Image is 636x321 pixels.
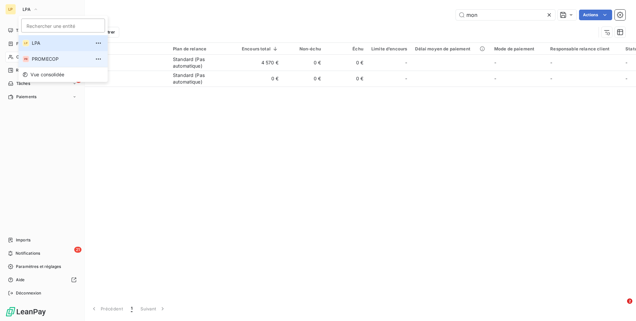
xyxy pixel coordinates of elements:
[5,275,79,285] a: Aide
[283,55,325,71] td: 0 €
[16,237,30,243] span: Imports
[23,7,30,12] span: LPA
[16,41,33,47] span: Factures
[5,4,16,15] div: LP
[494,76,496,81] span: -
[131,305,132,312] span: 1
[16,250,40,256] span: Notifications
[16,67,33,73] span: Relances
[329,46,363,51] div: Échu
[627,298,632,304] span: 2
[238,71,283,87] td: 0 €
[456,10,555,20] input: Rechercher
[613,298,629,314] iframe: Intercom live chat
[173,56,234,69] div: Standard (Pas automatique)
[238,55,283,71] td: 4 570 €
[625,76,627,81] span: -
[16,81,30,87] span: Tâches
[136,302,170,316] button: Suivant
[23,56,29,62] div: PR
[16,54,29,60] span: Clients
[32,40,90,46] span: LPA
[16,94,36,100] span: Paiements
[127,302,136,316] button: 1
[16,290,41,296] span: Déconnexion
[550,76,552,81] span: -
[74,247,81,253] span: 21
[87,302,127,316] button: Précédent
[16,277,25,283] span: Aide
[242,46,279,51] div: Encours total
[494,60,496,65] span: -
[5,306,46,317] img: Logo LeanPay
[30,71,64,78] span: Vue consolidée
[405,75,407,82] span: -
[173,46,234,51] div: Plan de relance
[16,28,47,33] span: Tableau de bord
[32,56,90,62] span: PROMECOP
[23,40,29,46] div: LP
[21,19,105,32] input: placeholder
[405,59,407,66] span: -
[550,60,552,65] span: -
[46,79,165,85] span: 4116198
[550,46,617,51] div: Responsable relance client
[287,46,321,51] div: Non-échu
[415,46,486,51] div: Délai moyen de paiement
[625,60,627,65] span: -
[173,72,234,85] div: Standard (Pas automatique)
[325,71,367,87] td: 0 €
[494,46,542,51] div: Mode de paiement
[371,46,407,51] div: Limite d’encours
[16,264,61,270] span: Paramètres et réglages
[283,71,325,87] td: 0 €
[325,55,367,71] td: 0 €
[579,10,612,20] button: Actions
